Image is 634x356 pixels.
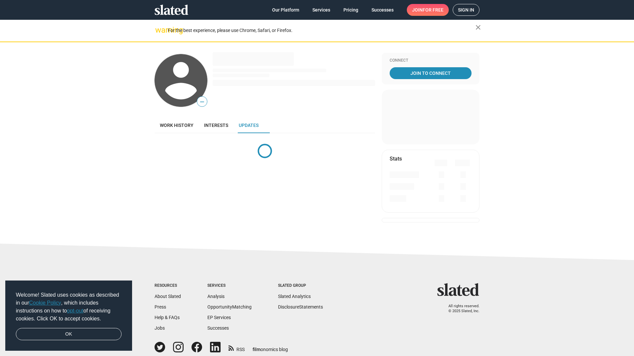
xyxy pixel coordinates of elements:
span: Interests [204,123,228,128]
div: Resources [155,283,181,288]
a: Sign in [453,4,479,16]
a: Joinfor free [407,4,449,16]
a: DisclosureStatements [278,304,323,310]
a: Help & FAQs [155,315,180,320]
span: film [253,347,261,352]
div: For the best experience, please use Chrome, Safari, or Firefox. [168,26,475,35]
a: Jobs [155,325,165,331]
span: Sign in [458,4,474,15]
mat-icon: warning [155,26,163,34]
a: opt-out [67,308,84,313]
a: OpportunityMatching [207,304,252,310]
a: Interests [199,117,233,133]
span: Work history [160,123,194,128]
a: Cookie Policy [29,300,61,306]
span: — [197,98,207,106]
a: Successes [366,4,399,16]
a: Work history [155,117,199,133]
a: About Slated [155,294,181,299]
a: RSS [229,342,245,353]
a: dismiss cookie message [16,328,122,341]
a: Services [307,4,335,16]
a: Slated Analytics [278,294,311,299]
a: Press [155,304,166,310]
div: Slated Group [278,283,323,288]
span: Updates [239,123,259,128]
span: Pricing [343,4,358,16]
span: Welcome! Slated uses cookies as described in our , which includes instructions on how to of recei... [16,291,122,323]
span: Join To Connect [391,67,470,79]
mat-card-title: Stats [390,155,402,162]
span: Services [312,4,330,16]
a: Join To Connect [390,67,472,79]
div: Services [207,283,252,288]
a: Updates [233,117,264,133]
div: Connect [390,58,472,63]
a: filmonomics blog [253,341,288,353]
div: cookieconsent [5,281,132,351]
a: Successes [207,325,229,331]
mat-icon: close [474,23,482,31]
a: EP Services [207,315,231,320]
span: Our Platform [272,4,299,16]
a: Pricing [338,4,364,16]
span: Join [412,4,443,16]
span: for free [423,4,443,16]
p: All rights reserved. © 2025 Slated, Inc. [441,304,479,313]
a: Our Platform [267,4,304,16]
a: Analysis [207,294,225,299]
span: Successes [371,4,394,16]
